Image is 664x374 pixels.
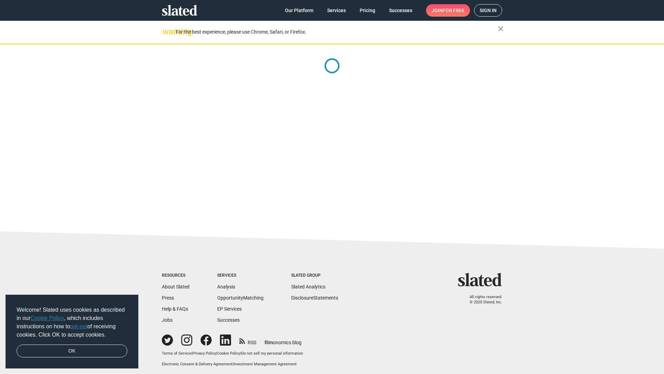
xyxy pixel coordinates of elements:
[497,25,505,33] mat-icon: close
[216,351,217,356] span: |
[233,362,297,366] a: Investment Management Agreement
[265,334,302,346] a: filmonomics blog
[285,4,313,17] span: Our Platform
[474,4,502,17] a: Sign in
[192,351,216,356] a: Privacy Policy
[217,306,242,312] a: EP Services
[239,335,256,346] a: RSS
[291,295,338,301] a: DisclosureStatements
[217,284,235,290] a: Analysis
[232,362,233,366] span: |
[217,351,240,356] a: Cookie Policy
[70,323,87,329] a: opt-out
[217,273,264,278] div: Services
[443,4,464,17] span: for free
[291,284,325,290] a: Slated Analytics
[17,306,127,339] span: Welcome! Slated uses cookies as described in our , which includes instructions on how to of recei...
[162,284,190,290] a: About Slated
[162,295,174,301] a: Press
[30,315,64,321] a: Cookie Policy
[176,27,498,37] div: For the best experience, please use Chrome, Safari, or Firefox.
[217,295,264,301] a: OpportunityMatching
[462,295,502,305] p: All rights reserved. © 2025 Slated, Inc.
[162,351,191,356] a: Terms of Service
[241,351,303,356] button: Do not sell my personal information
[360,4,375,17] span: Pricing
[265,340,273,345] span: film
[322,4,351,17] a: Services
[162,273,190,278] div: Resources
[240,351,241,356] span: |
[389,4,412,17] span: Successes
[480,5,497,16] span: Sign in
[6,295,138,369] div: cookieconsent
[327,4,346,17] span: Services
[432,4,464,17] span: Join
[384,4,418,17] a: Successes
[426,4,470,17] a: Joinfor free
[162,317,173,323] a: Jobs
[163,27,171,36] mat-icon: warning
[162,362,232,366] a: Electronic Consent & Delivery Agreement
[354,4,381,17] a: Pricing
[191,351,192,356] span: |
[17,345,127,358] a: dismiss cookie message
[162,306,188,312] a: Help & FAQs
[291,273,338,278] div: Slated Group
[217,317,240,323] a: Successes
[279,4,319,17] a: Our Platform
